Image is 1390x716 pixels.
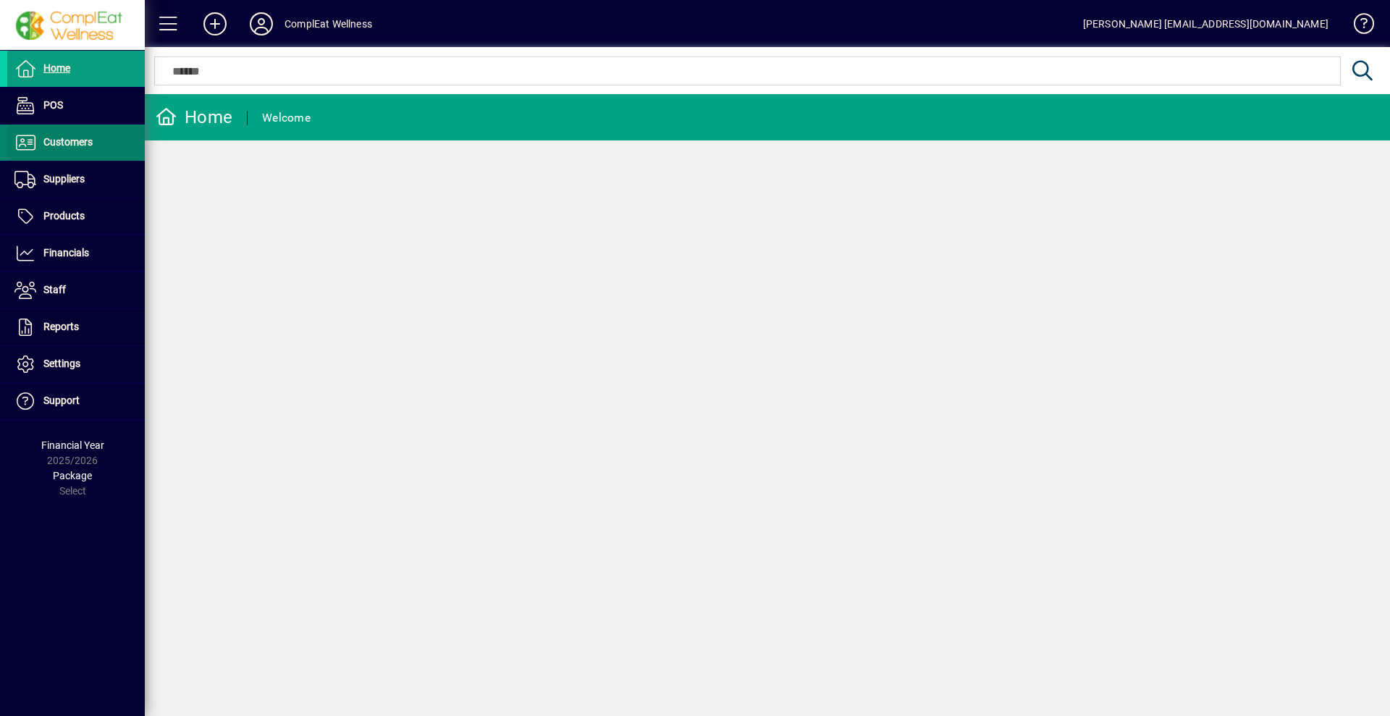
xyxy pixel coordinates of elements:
[43,173,85,185] span: Suppliers
[7,125,145,161] a: Customers
[43,62,70,74] span: Home
[43,210,85,222] span: Products
[192,11,238,37] button: Add
[7,272,145,308] a: Staff
[7,383,145,419] a: Support
[156,106,232,129] div: Home
[7,346,145,382] a: Settings
[238,11,285,37] button: Profile
[43,284,66,295] span: Staff
[7,88,145,124] a: POS
[43,395,80,406] span: Support
[43,99,63,111] span: POS
[43,321,79,332] span: Reports
[41,439,104,451] span: Financial Year
[285,12,372,35] div: ComplEat Wellness
[7,161,145,198] a: Suppliers
[1343,3,1372,50] a: Knowledge Base
[7,198,145,235] a: Products
[262,106,311,130] div: Welcome
[7,309,145,345] a: Reports
[1083,12,1328,35] div: [PERSON_NAME] [EMAIL_ADDRESS][DOMAIN_NAME]
[43,358,80,369] span: Settings
[43,136,93,148] span: Customers
[43,247,89,258] span: Financials
[7,235,145,271] a: Financials
[53,470,92,481] span: Package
